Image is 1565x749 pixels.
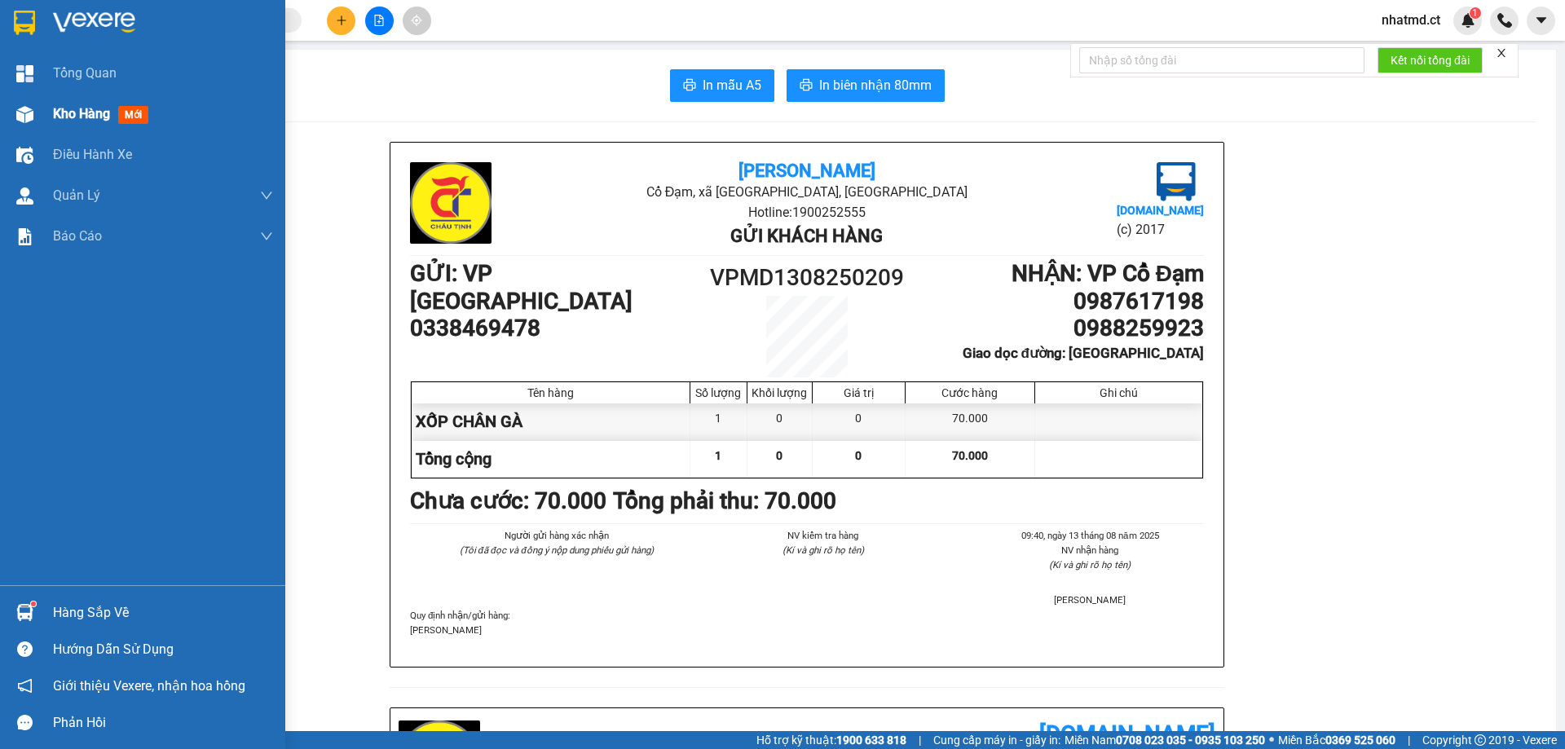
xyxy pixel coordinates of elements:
b: Gửi khách hàng [730,226,883,246]
img: warehouse-icon [16,187,33,205]
li: Cổ Đạm, xã [GEOGRAPHIC_DATA], [GEOGRAPHIC_DATA] [152,40,681,60]
span: Tổng cộng [416,449,492,469]
div: 1 [690,403,747,440]
img: phone-icon [1497,13,1512,28]
button: aim [403,7,431,35]
span: caret-down [1534,13,1549,28]
h1: 0987617198 [906,288,1204,315]
span: | [1408,731,1410,749]
span: Hỗ trợ kỹ thuật: [756,731,906,749]
img: logo.jpg [1157,162,1196,201]
span: Giới thiệu Vexere, nhận hoa hồng [53,676,245,696]
img: warehouse-icon [16,604,33,621]
span: aim [411,15,422,26]
button: file-add [365,7,394,35]
li: (c) 2017 [1117,219,1204,240]
div: Phản hồi [53,711,273,735]
div: Giá trị [817,386,901,399]
span: In biên nhận 80mm [819,75,932,95]
img: solution-icon [16,228,33,245]
span: ⚪️ [1269,737,1274,743]
li: 09:40, ngày 13 tháng 08 năm 2025 [976,528,1204,543]
div: Cước hàng [910,386,1030,399]
i: (Kí và ghi rõ họ tên) [1049,559,1131,571]
li: Cổ Đạm, xã [GEOGRAPHIC_DATA], [GEOGRAPHIC_DATA] [542,182,1071,202]
li: [PERSON_NAME] [976,593,1204,607]
span: 70.000 [952,449,988,462]
div: Số lượng [694,386,743,399]
span: Miền Bắc [1278,731,1395,749]
b: Tổng phải thu: 70.000 [613,487,836,514]
img: logo.jpg [410,162,492,244]
span: down [260,230,273,243]
button: printerIn mẫu A5 [670,69,774,102]
div: 0 [813,403,906,440]
img: warehouse-icon [16,147,33,164]
span: 0 [855,449,862,462]
span: question-circle [17,641,33,657]
span: 1 [1472,7,1478,19]
li: Người gửi hàng xác nhận [443,528,670,543]
span: Kết nối tổng đài [1391,51,1470,69]
b: [DOMAIN_NAME] [1039,720,1215,747]
li: NV nhận hàng [976,543,1204,557]
img: logo.jpg [20,20,102,102]
h1: 0988259923 [906,315,1204,342]
button: caret-down [1527,7,1555,35]
button: printerIn biên nhận 80mm [787,69,945,102]
span: Miền Nam [1065,731,1265,749]
li: Hotline: 1900252555 [542,202,1071,222]
span: file-add [373,15,385,26]
span: Kho hàng [53,106,110,121]
h1: VPMD1308250209 [708,260,906,296]
div: Khối lượng [752,386,808,399]
li: NV kiểm tra hàng [709,528,937,543]
b: Chưa cước : 70.000 [410,487,606,514]
button: plus [327,7,355,35]
img: dashboard-icon [16,65,33,82]
span: notification [17,678,33,694]
b: NHẬN : VP Cổ Đạm [1012,260,1204,287]
li: Hotline: 1900252555 [152,60,681,81]
span: printer [683,78,696,94]
img: icon-new-feature [1461,13,1475,28]
div: 70.000 [906,403,1035,440]
span: 0 [776,449,782,462]
b: GỬI : VP [GEOGRAPHIC_DATA] [410,260,633,315]
span: down [260,189,273,202]
span: close [1496,47,1507,59]
span: | [919,731,921,749]
sup: 1 [1470,7,1481,19]
img: logo-vxr [14,11,35,35]
div: Ghi chú [1039,386,1198,399]
span: Quản Lý [53,185,100,205]
button: Kết nối tổng đài [1378,47,1483,73]
div: Hướng dẫn sử dụng [53,637,273,662]
span: Báo cáo [53,226,102,246]
div: 0 [747,403,813,440]
div: XỐP CHÂN GÀ [412,403,690,440]
span: Cung cấp máy in - giấy in: [933,731,1060,749]
input: Nhập số tổng đài [1079,47,1364,73]
span: message [17,715,33,730]
strong: 0708 023 035 - 0935 103 250 [1116,734,1265,747]
div: Tên hàng [416,386,686,399]
b: [DOMAIN_NAME] [1117,204,1204,217]
b: Giao dọc đường: [GEOGRAPHIC_DATA] [963,345,1204,361]
span: plus [336,15,347,26]
sup: 1 [31,601,36,606]
b: [PERSON_NAME] [738,161,875,181]
i: (Kí và ghi rõ họ tên) [782,544,864,556]
span: mới [118,106,148,124]
span: copyright [1475,734,1486,746]
i: (Tôi đã đọc và đồng ý nộp dung phiếu gửi hàng) [460,544,654,556]
img: warehouse-icon [16,106,33,123]
div: Hàng sắp về [53,601,273,625]
span: 1 [715,449,721,462]
span: In mẫu A5 [703,75,761,95]
span: Điều hành xe [53,144,132,165]
div: Quy định nhận/gửi hàng : [410,608,1204,637]
strong: 0369 525 060 [1325,734,1395,747]
span: Tổng Quan [53,63,117,83]
p: [PERSON_NAME] [410,623,1204,637]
